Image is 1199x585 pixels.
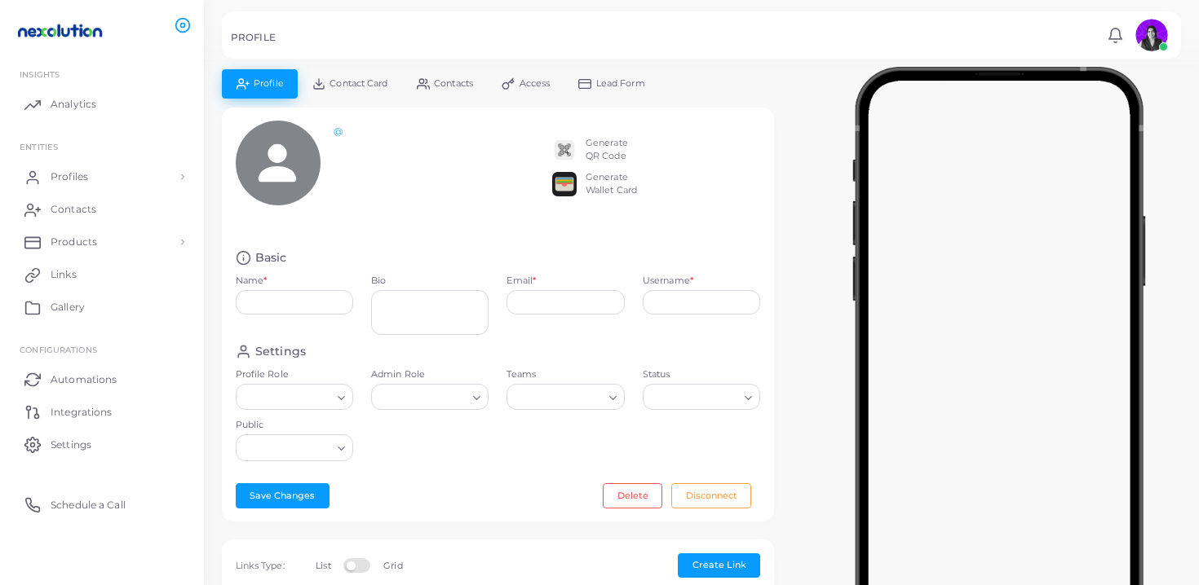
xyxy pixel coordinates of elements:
[596,79,645,88] span: Lead Form
[316,560,330,573] label: List
[236,419,353,432] label: Public
[334,125,343,137] a: @
[12,363,192,395] a: Automations
[507,368,624,381] label: Teams
[1130,19,1172,51] a: avatar
[586,171,637,197] div: Generate Wallet Card
[643,368,760,381] label: Status
[51,267,77,282] span: Links
[20,142,58,152] span: ENTITIES
[12,395,192,428] a: Integrations
[51,300,85,314] span: Gallery
[671,483,751,508] button: Disconnect
[650,389,738,407] input: Search for option
[12,488,192,521] a: Schedule a Call
[371,384,489,410] div: Search for option
[51,202,96,217] span: Contacts
[507,384,624,410] div: Search for option
[520,79,551,88] span: Access
[236,368,353,381] label: Profile Role
[371,275,489,288] label: Bio
[243,389,331,407] input: Search for option
[552,138,577,162] img: qr2.png
[552,172,577,196] img: apple-wallet.png
[254,79,284,88] span: Profile
[12,193,192,226] a: Contacts
[51,438,91,452] span: Settings
[20,69,60,79] span: INSIGHTS
[643,275,693,288] label: Username
[507,275,536,288] label: Email
[12,226,192,258] a: Products
[378,389,467,407] input: Search for option
[51,169,88,184] span: Profiles
[12,258,192,291] a: Links
[586,137,628,163] div: Generate QR Code
[255,250,287,266] h4: Basic
[255,344,306,359] h4: Settings
[20,345,97,354] span: Configurations
[51,372,117,387] span: Automations
[12,88,192,121] a: Analytics
[231,32,276,43] h5: PROFILE
[12,428,192,460] a: Settings
[243,439,331,457] input: Search for option
[383,560,402,573] label: Grid
[236,384,353,410] div: Search for option
[678,553,760,578] button: Create Link
[15,15,105,46] img: logo
[643,384,760,410] div: Search for option
[434,79,473,88] span: Contacts
[330,79,387,88] span: Contact Card
[12,291,192,323] a: Gallery
[1135,19,1168,51] img: avatar
[371,368,489,381] label: Admin Role
[692,559,746,570] span: Create Link
[236,560,285,571] span: Links Type:
[51,235,97,249] span: Products
[236,483,330,508] button: Save Changes
[236,434,353,460] div: Search for option
[51,405,112,420] span: Integrations
[51,97,96,112] span: Analytics
[509,389,602,407] input: Search for option
[236,275,268,288] label: Name
[51,498,126,512] span: Schedule a Call
[12,161,192,193] a: Profiles
[603,483,662,508] button: Delete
